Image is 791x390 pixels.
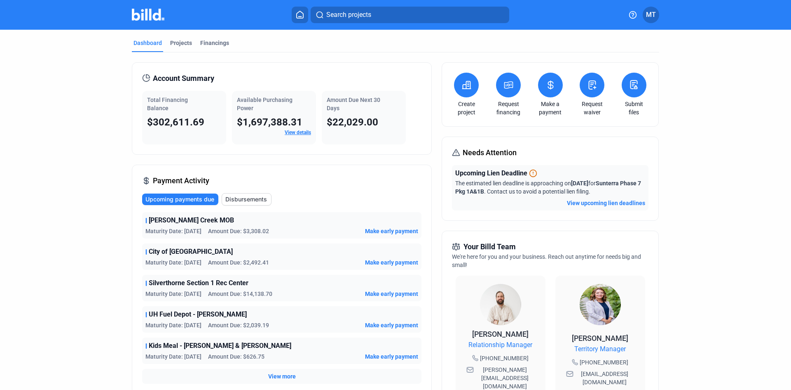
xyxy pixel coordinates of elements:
a: View details [285,130,311,135]
button: Search projects [311,7,509,23]
span: Relationship Manager [468,340,532,350]
span: Payment Activity [153,175,209,187]
button: Disbursements [222,193,271,206]
span: Maturity Date: [DATE] [145,258,201,267]
span: Amount Due Next 30 Days [327,97,380,111]
img: Billd Company Logo [132,9,164,21]
span: Silverthorne Section 1 Rec Center [149,278,248,288]
button: Upcoming payments due [142,194,218,205]
a: Create project [452,100,481,116]
a: Request waiver [578,100,606,116]
button: View more [268,372,296,381]
span: We're here for you and your business. Reach out anytime for needs big and small! [452,253,641,268]
a: Request financing [494,100,523,116]
span: Territory Manager [574,344,626,354]
span: Amount Due: $2,492.41 [208,258,269,267]
span: [EMAIL_ADDRESS][DOMAIN_NAME] [575,370,634,386]
button: Make early payment [365,290,418,298]
a: Submit files [620,100,648,116]
span: The estimated lien deadline is approaching on for . Contact us to avoid a potential lien filing. [455,180,641,195]
span: $302,611.69 [147,116,204,128]
img: Relationship Manager [480,284,521,325]
span: Amount Due: $2,039.19 [208,321,269,329]
span: Disbursements [225,195,267,203]
span: [PERSON_NAME] Creek MOB [149,215,234,225]
button: Make early payment [365,321,418,329]
span: $1,697,388.31 [237,116,302,128]
span: $22,029.00 [327,116,378,128]
span: Amount Due: $626.75 [208,352,264,361]
button: View upcoming lien deadlines [567,199,645,207]
button: Make early payment [365,352,418,361]
span: Total Financing Balance [147,97,188,111]
span: UH Fuel Depot - [PERSON_NAME] [149,310,247,319]
span: Amount Due: $14,138.70 [208,290,272,298]
span: [PERSON_NAME] [472,330,529,338]
div: Dashboard [133,39,162,47]
img: Territory Manager [580,284,621,325]
span: Upcoming Lien Deadline [455,168,527,178]
button: Make early payment [365,227,418,235]
span: Search projects [326,10,371,20]
div: Financings [200,39,229,47]
span: Kids Meal - [PERSON_NAME] & [PERSON_NAME] [149,341,291,351]
a: Make a payment [536,100,565,116]
span: City of [GEOGRAPHIC_DATA] [149,247,233,257]
span: Upcoming payments due [145,195,214,203]
span: [PHONE_NUMBER] [480,354,529,362]
div: Projects [170,39,192,47]
span: Maturity Date: [DATE] [145,321,201,329]
span: Maturity Date: [DATE] [145,352,201,361]
button: MT [643,7,659,23]
span: [DATE] [571,180,588,187]
span: Your Billd Team [463,241,516,253]
span: Available Purchasing Power [237,97,293,111]
span: Amount Due: $3,308.02 [208,227,269,235]
span: MT [646,10,656,20]
span: [PHONE_NUMBER] [580,358,628,366]
span: Maturity Date: [DATE] [145,290,201,298]
span: Needs Attention [463,147,517,158]
span: Maturity Date: [DATE] [145,227,201,235]
span: [PERSON_NAME] [572,334,628,343]
span: Account Summary [153,73,214,84]
button: Make early payment [365,258,418,267]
